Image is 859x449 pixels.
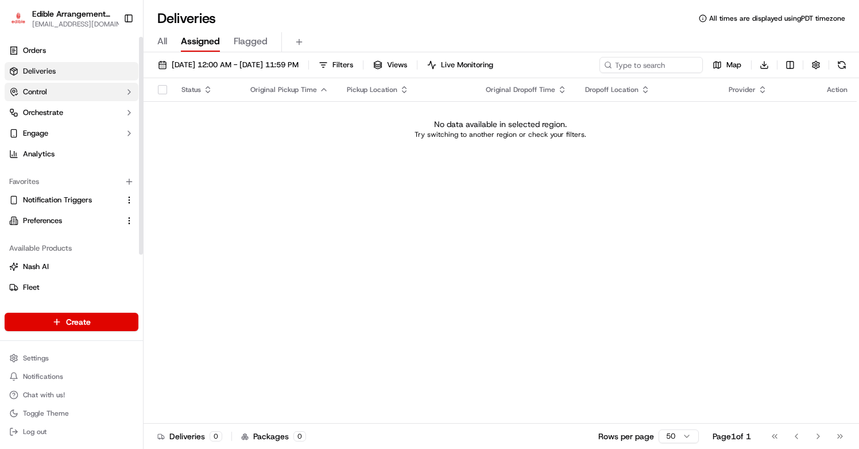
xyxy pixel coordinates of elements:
span: Orchestrate [23,108,63,118]
button: Settings [5,350,138,366]
button: Chat with us! [5,387,138,403]
span: Assigned [181,34,220,48]
a: Preferences [9,216,120,226]
span: Provider [729,85,756,94]
span: Analytics [23,149,55,159]
span: Toggle Theme [23,409,69,418]
div: 0 [210,431,222,442]
button: Start new chat [195,113,209,127]
button: Map [707,57,746,73]
button: Fleet [5,278,138,297]
span: Chat with us! [23,390,65,400]
button: Create [5,313,138,331]
button: Nash AI [5,258,138,276]
a: Promise [9,303,134,313]
button: Promise [5,299,138,317]
a: Powered byPylon [81,194,139,204]
span: Log out [23,427,47,436]
div: Available Products [5,239,138,258]
button: Toggle Theme [5,405,138,421]
h1: Deliveries [157,9,216,28]
a: 💻API Documentation [92,162,189,183]
img: Edible Arrangements - Minneapolis, MN [9,10,28,27]
span: Orders [23,45,46,56]
button: [EMAIL_ADDRESS][DOMAIN_NAME] [32,20,126,29]
span: Knowledge Base [23,167,88,178]
div: Action [827,85,848,94]
span: All [157,34,167,48]
span: Create [66,316,91,328]
a: Orders [5,41,138,60]
span: Settings [23,354,49,363]
span: Status [181,85,201,94]
span: Original Pickup Time [250,85,317,94]
span: All times are displayed using PDT timezone [709,14,845,23]
button: Engage [5,124,138,143]
div: Start new chat [39,110,188,121]
img: Nash [11,11,34,34]
button: Log out [5,424,138,440]
span: Engage [23,128,48,139]
div: Page 1 of 1 [713,431,751,442]
div: Favorites [5,172,138,191]
div: 0 [293,431,306,442]
p: Welcome 👋 [11,46,209,64]
p: No data available in selected region. [434,118,567,130]
span: Promise [23,303,50,313]
span: API Documentation [109,167,184,178]
button: Edible Arrangements - Minneapolis, MNEdible Arrangements - [GEOGRAPHIC_DATA], [GEOGRAPHIC_DATA][E... [5,5,119,32]
span: Notification Triggers [23,195,92,205]
div: We're available if you need us! [39,121,145,131]
button: Preferences [5,212,138,230]
span: Fleet [23,282,40,293]
button: Filters [314,57,358,73]
button: Refresh [834,57,850,73]
span: Flagged [234,34,268,48]
input: Got a question? Start typing here... [30,74,207,86]
span: Nash AI [23,262,49,272]
span: Pylon [114,195,139,204]
a: Nash AI [9,262,134,272]
span: Filters [332,60,353,70]
button: Notification Triggers [5,191,138,209]
button: Views [368,57,412,73]
span: Pickup Location [347,85,397,94]
span: Map [726,60,741,70]
span: Original Dropoff Time [486,85,555,94]
div: 📗 [11,168,21,177]
p: Try switching to another region or check your filters. [415,130,586,139]
button: Control [5,83,138,101]
a: Fleet [9,282,134,293]
img: 1736555255976-a54dd68f-1ca7-489b-9aae-adbdc363a1c4 [11,110,32,131]
span: [DATE] 12:00 AM - [DATE] 11:59 PM [172,60,299,70]
div: 💻 [97,168,106,177]
span: Notifications [23,372,63,381]
button: Edible Arrangements - [GEOGRAPHIC_DATA], [GEOGRAPHIC_DATA] [32,8,113,20]
span: Views [387,60,407,70]
button: Orchestrate [5,103,138,122]
p: Rows per page [598,431,654,442]
input: Type to search [599,57,703,73]
button: Notifications [5,369,138,385]
button: Live Monitoring [422,57,498,73]
div: Packages [241,431,306,442]
a: Analytics [5,145,138,163]
a: 📗Knowledge Base [7,162,92,183]
span: Live Monitoring [441,60,493,70]
span: Preferences [23,216,62,226]
div: Deliveries [157,431,222,442]
span: Deliveries [23,66,56,76]
a: Notification Triggers [9,195,120,205]
span: Dropoff Location [585,85,639,94]
button: [DATE] 12:00 AM - [DATE] 11:59 PM [153,57,304,73]
a: Deliveries [5,62,138,80]
span: Control [23,87,47,97]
